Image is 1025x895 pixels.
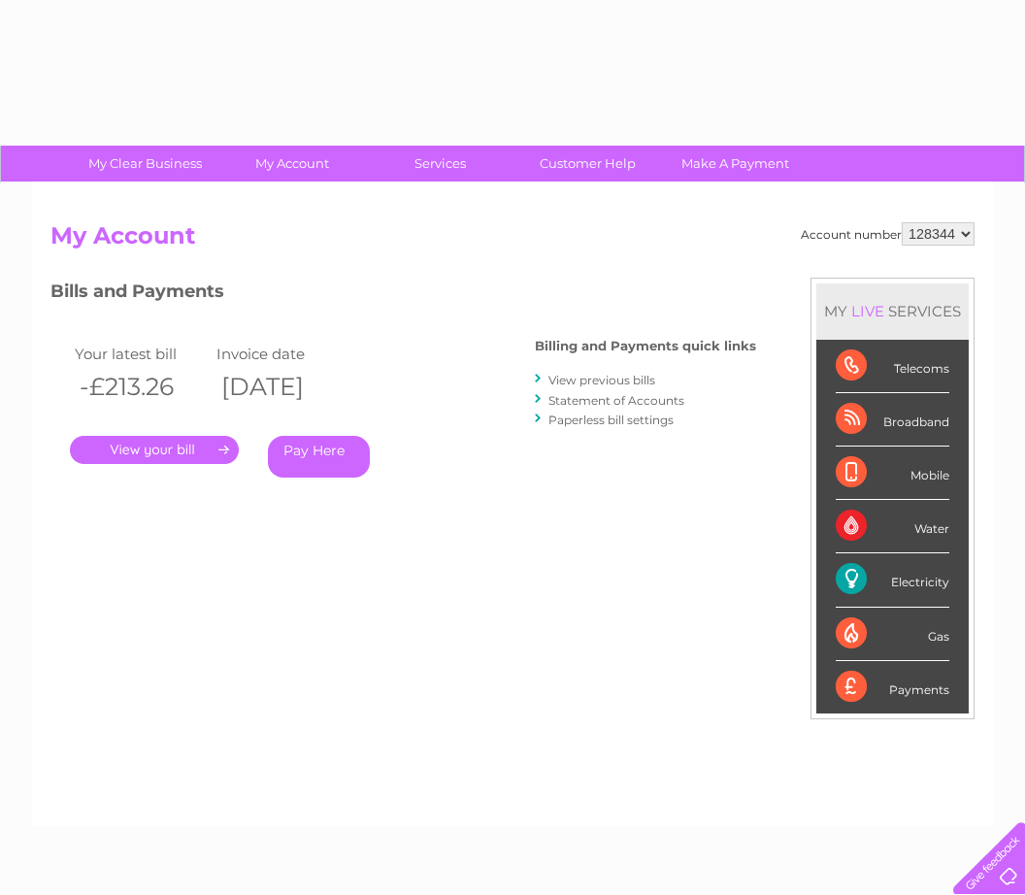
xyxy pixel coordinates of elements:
[268,436,370,478] a: Pay Here
[212,341,353,367] td: Invoice date
[508,146,668,182] a: Customer Help
[70,341,212,367] td: Your latest bill
[360,146,520,182] a: Services
[836,500,949,553] div: Water
[213,146,373,182] a: My Account
[50,222,975,259] h2: My Account
[70,436,239,464] a: .
[847,302,888,320] div: LIVE
[816,283,969,339] div: MY SERVICES
[801,222,975,246] div: Account number
[836,661,949,713] div: Payments
[836,447,949,500] div: Mobile
[836,553,949,607] div: Electricity
[548,373,655,387] a: View previous bills
[50,278,756,312] h3: Bills and Payments
[836,340,949,393] div: Telecoms
[65,146,225,182] a: My Clear Business
[655,146,815,182] a: Make A Payment
[548,413,674,427] a: Paperless bill settings
[836,393,949,447] div: Broadband
[548,393,684,408] a: Statement of Accounts
[535,339,756,353] h4: Billing and Payments quick links
[836,608,949,661] div: Gas
[70,367,212,407] th: -£213.26
[212,367,353,407] th: [DATE]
